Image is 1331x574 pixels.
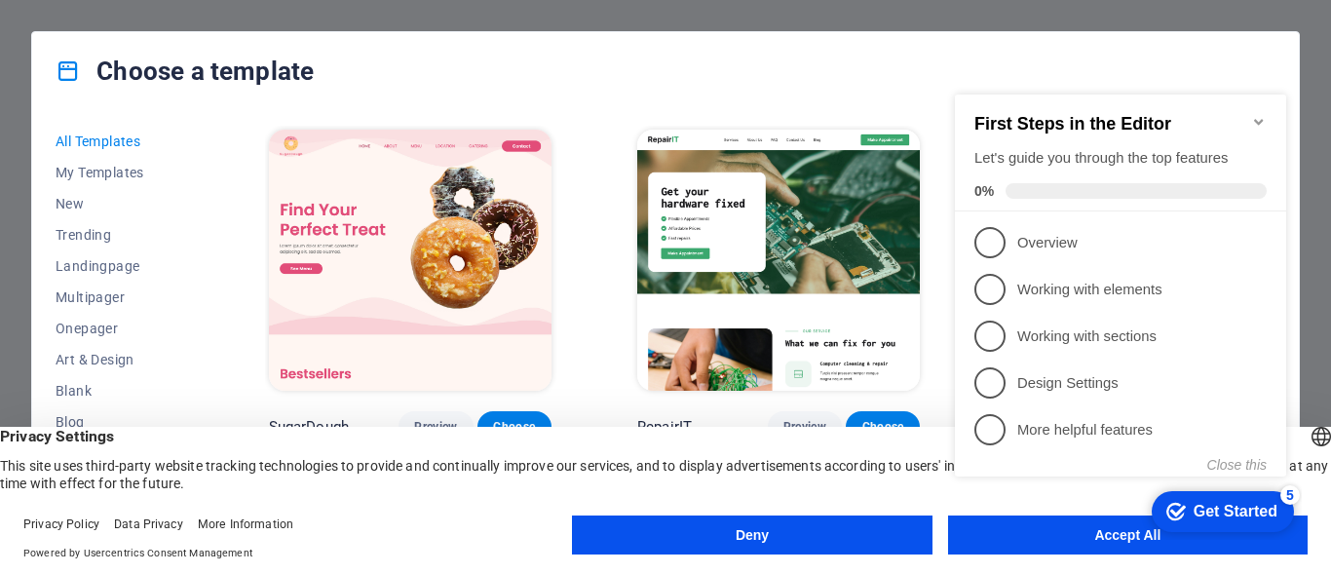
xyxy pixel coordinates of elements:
[8,337,339,384] li: More helpful features
[56,258,183,274] span: Landingpage
[414,419,457,435] span: Preview
[768,411,842,442] button: Preview
[8,150,339,197] li: Overview
[56,165,183,180] span: My Templates
[56,196,183,211] span: New
[56,134,183,149] span: All Templates
[56,321,183,336] span: Onepager
[56,352,183,367] span: Art & Design
[260,388,320,403] button: Close this
[783,419,826,435] span: Preview
[477,411,551,442] button: Choose
[56,188,183,219] button: New
[56,250,183,282] button: Landingpage
[56,375,183,406] button: Blank
[27,79,320,99] div: Let's guide you through the top features
[8,197,339,244] li: Working with elements
[56,227,183,243] span: Trending
[247,434,330,451] div: Get Started
[56,289,183,305] span: Multipager
[56,383,183,399] span: Blank
[56,126,183,157] button: All Templates
[56,313,183,344] button: Onepager
[861,419,904,435] span: Choose
[56,344,183,375] button: Art & Design
[637,417,692,437] p: RepairIT
[304,45,320,60] div: Minimize checklist
[70,351,304,371] p: More helpful features
[8,244,339,290] li: Working with sections
[269,130,551,391] img: SugarDough
[399,411,473,442] button: Preview
[56,406,183,438] button: Blog
[56,414,183,430] span: Blog
[70,257,304,278] p: Working with sections
[70,210,304,231] p: Working with elements
[27,45,320,65] h2: First Steps in the Editor
[70,164,304,184] p: Overview
[846,411,920,442] button: Choose
[8,290,339,337] li: Design Settings
[27,114,58,130] span: 0%
[56,157,183,188] button: My Templates
[70,304,304,325] p: Design Settings
[333,416,353,436] div: 5
[493,419,536,435] span: Choose
[637,130,920,391] img: RepairIT
[269,417,349,437] p: SugarDough
[56,282,183,313] button: Multipager
[56,56,314,87] h4: Choose a template
[205,422,347,463] div: Get Started 5 items remaining, 0% complete
[56,219,183,250] button: Trending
